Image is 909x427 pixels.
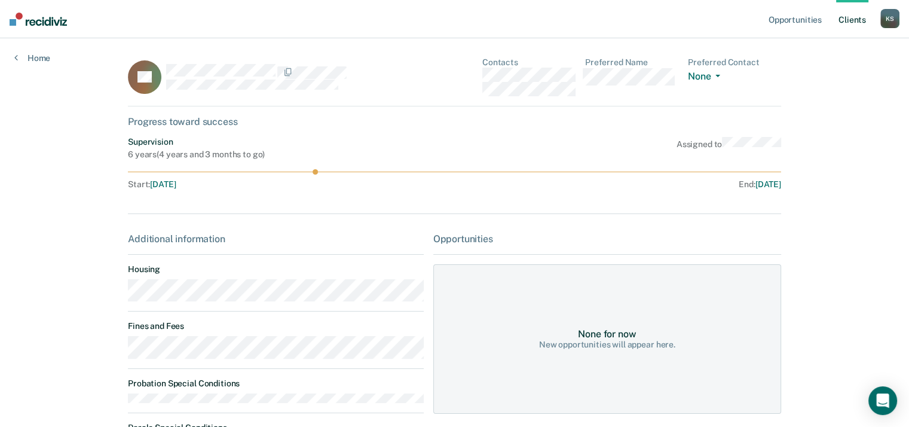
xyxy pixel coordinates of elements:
[128,116,781,127] div: Progress toward success
[128,137,265,147] div: Supervision
[585,57,678,68] dt: Preferred Name
[128,179,455,190] div: Start :
[677,137,781,160] div: Assigned to
[688,57,781,68] dt: Preferred Contact
[150,179,176,189] span: [DATE]
[14,53,50,63] a: Home
[539,340,675,350] div: New opportunities will appear here.
[868,386,897,415] div: Open Intercom Messenger
[578,328,636,340] div: None for now
[688,71,725,84] button: None
[128,379,424,389] dt: Probation Special Conditions
[755,179,781,189] span: [DATE]
[128,150,265,160] div: 6 years ( 4 years and 3 months to go )
[10,13,67,26] img: Recidiviz
[880,9,899,28] button: KS
[433,233,781,245] div: Opportunities
[460,179,781,190] div: End :
[128,264,424,274] dt: Housing
[482,57,576,68] dt: Contacts
[128,233,424,245] div: Additional information
[880,9,899,28] div: K S
[128,321,424,331] dt: Fines and Fees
